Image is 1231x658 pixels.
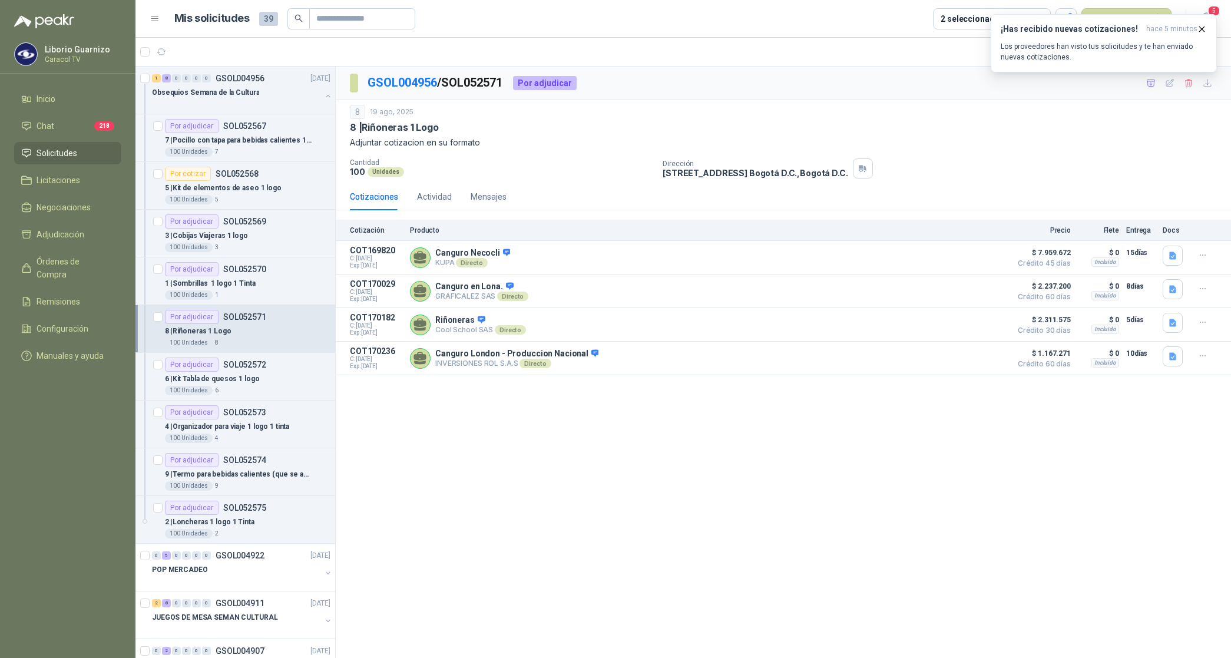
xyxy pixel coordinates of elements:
p: GSOL004911 [216,599,264,607]
a: Órdenes de Compra [14,250,121,286]
div: 0 [172,551,181,560]
div: 0 [172,599,181,607]
p: 10 días [1126,346,1156,361]
p: Precio [1012,226,1071,234]
p: 8 | Riñoneras 1 Logo [165,326,231,337]
p: SOL052570 [223,265,266,273]
span: $ 2.237.200 [1012,279,1071,293]
p: POP MERCADEO [152,564,208,576]
span: 5 [1207,5,1220,16]
span: Licitaciones [37,174,80,187]
span: search [294,14,303,22]
span: Adjudicación [37,228,84,241]
p: Canguro Necocli [435,248,510,259]
p: SOL052573 [223,408,266,416]
p: Cotización [350,226,403,234]
p: 1 | Sombrillas 1 logo 1 Tinta [165,278,256,289]
p: 2 [215,529,219,538]
p: [DATE] [310,550,330,561]
p: COT170236 [350,346,403,356]
p: 8 | Riñoneras 1 Logo [350,121,439,134]
p: Dirección [663,160,848,168]
div: 100 Unidades [165,290,213,300]
p: SOL052575 [223,504,266,512]
span: $ 2.311.575 [1012,313,1071,327]
a: Por adjudicarSOL0525718 |Riñoneras 1 Logo100 Unidades8 [135,305,335,353]
a: Negociaciones [14,196,121,219]
p: Canguro en Lona. [435,282,528,292]
div: Por cotizar [165,167,211,181]
a: Por cotizarSOL0525685 |Kit de elementos de aseo 1 logo100 Unidades5 [135,162,335,210]
p: [STREET_ADDRESS] Bogotá D.C. , Bogotá D.C. [663,168,848,178]
p: Caracol TV [45,56,118,63]
div: 0 [192,74,201,82]
span: 218 [94,121,114,131]
div: 0 [202,599,211,607]
a: Solicitudes [14,142,121,164]
p: GSOL004956 [216,74,264,82]
p: GSOL004907 [216,647,264,655]
div: 0 [202,551,211,560]
p: INVERSIONES ROL S.A.S [435,359,598,368]
div: Cotizaciones [350,190,398,203]
span: Remisiones [37,295,80,308]
div: 0 [202,74,211,82]
img: Logo peakr [14,14,74,28]
div: Mensajes [471,190,507,203]
p: Canguro London - Produccion Nacional [435,349,598,359]
div: Por adjudicar [513,76,577,90]
p: Producto [410,226,1005,234]
p: 3 [215,243,219,252]
span: Crédito 60 días [1012,361,1071,368]
p: 9 [215,481,219,491]
div: Por adjudicar [165,119,219,133]
div: 0 [182,599,191,607]
span: C: [DATE] [350,255,403,262]
p: / SOL052571 [368,74,504,92]
span: Crédito 30 días [1012,327,1071,334]
p: 8 [215,338,219,348]
button: ¡Has recibido nuevas cotizaciones!hace 5 minutos Los proveedores han visto tus solicitudes y te h... [991,14,1217,72]
a: Configuración [14,318,121,340]
a: Licitaciones [14,169,121,191]
a: 0 5 0 0 0 0 GSOL004922[DATE] POP MERCADEO [152,548,333,586]
div: 100 Unidades [165,147,213,157]
div: Directo [456,258,487,267]
span: $ 1.167.271 [1012,346,1071,361]
div: Directo [497,292,528,301]
div: Directo [519,359,551,368]
div: Por adjudicar [165,358,219,372]
p: 4 [215,434,219,443]
p: SOL052574 [223,456,266,464]
div: 0 [152,647,161,655]
div: 5 [162,551,171,560]
a: Adjudicación [14,223,121,246]
span: C: [DATE] [350,356,403,363]
a: Manuales y ayuda [14,345,121,367]
div: 2 [152,599,161,607]
p: $ 0 [1078,246,1119,260]
p: 7 | Pocillo con tapa para bebidas calientes 1 LOGO [165,135,312,146]
span: Crédito 45 días [1012,260,1071,267]
span: Exp: [DATE] [350,262,403,269]
p: SOL052568 [216,170,259,178]
div: 2 seleccionadas [941,12,1004,25]
p: $ 0 [1078,313,1119,327]
div: 0 [202,647,211,655]
div: Directo [495,325,526,335]
div: 0 [182,647,191,655]
p: Riñoneras [435,315,526,326]
div: 100 Unidades [165,481,213,491]
p: [DATE] [310,598,330,609]
span: hace 5 minutos [1146,24,1197,34]
div: 8 [162,74,171,82]
p: SOL052567 [223,122,266,130]
p: Entrega [1126,226,1156,234]
div: 100 Unidades [165,386,213,395]
a: Por adjudicarSOL0525701 |Sombrillas 1 logo 1 Tinta100 Unidades1 [135,257,335,305]
p: 15 días [1126,246,1156,260]
p: $ 0 [1078,346,1119,361]
div: 100 Unidades [165,434,213,443]
button: Nueva solicitud [1081,8,1172,29]
span: Órdenes de Compra [37,255,110,281]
